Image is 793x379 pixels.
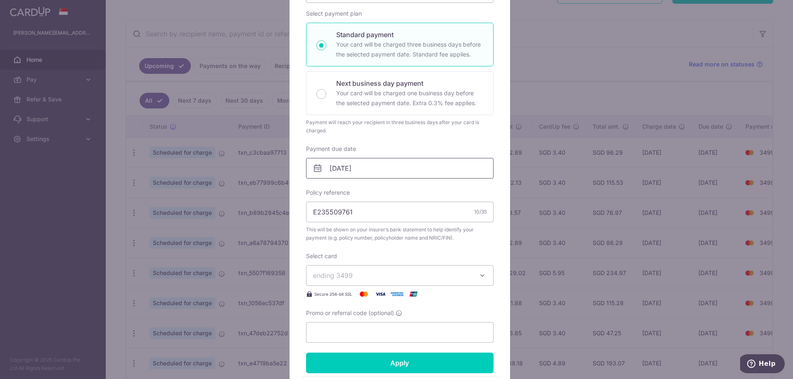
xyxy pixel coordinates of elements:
[306,145,356,153] label: Payment due date
[306,158,494,179] input: DD / MM / YYYY
[306,309,394,317] span: Promo or referral code (optional)
[306,9,362,18] label: Select payment plan
[740,354,785,375] iframe: Opens a widget where you can find more information
[306,252,337,260] label: Select card
[336,30,483,40] p: Standard payment
[336,40,483,59] p: Your card will be charged three business days before the selected payment date. Standard fee appl...
[306,226,494,242] span: This will be shown on your insurer’s bank statement to help identify your payment (e.g. policy nu...
[389,289,405,299] img: American Express
[356,289,372,299] img: Mastercard
[372,289,389,299] img: Visa
[306,118,494,135] div: Payment will reach your recipient in three business days after your card is charged.
[405,289,422,299] img: UnionPay
[313,271,353,280] span: ending 3499
[336,88,483,108] p: Your card will be charged one business day before the selected payment date. Extra 0.3% fee applies.
[306,188,350,197] label: Policy reference
[336,78,483,88] p: Next business day payment
[306,353,494,373] input: Apply
[474,208,487,216] div: 10/35
[314,291,352,297] span: Secure 256-bit SSL
[306,265,494,286] button: ending 3499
